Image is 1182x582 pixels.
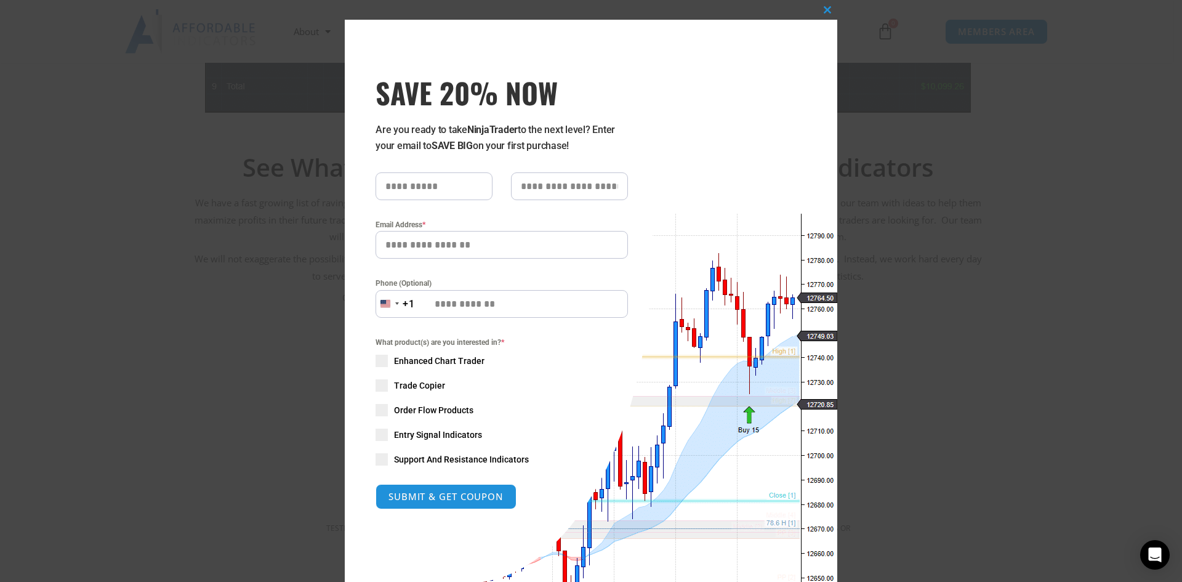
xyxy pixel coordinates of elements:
label: Order Flow Products [376,404,628,416]
span: Entry Signal Indicators [394,429,482,441]
div: Open Intercom Messenger [1140,540,1170,570]
label: Support And Resistance Indicators [376,453,628,466]
label: Enhanced Chart Trader [376,355,628,367]
h3: SAVE 20% NOW [376,75,628,110]
strong: SAVE BIG [432,140,473,152]
span: Support And Resistance Indicators [394,453,529,466]
div: +1 [403,296,415,312]
label: Entry Signal Indicators [376,429,628,441]
button: SUBMIT & GET COUPON [376,484,517,509]
span: Enhanced Chart Trader [394,355,484,367]
label: Phone (Optional) [376,277,628,289]
span: Trade Copier [394,379,445,392]
label: Email Address [376,219,628,231]
span: What product(s) are you interested in? [376,336,628,349]
span: Order Flow Products [394,404,473,416]
p: Are you ready to take to the next level? Enter your email to on your first purchase! [376,122,628,154]
button: Selected country [376,290,415,318]
label: Trade Copier [376,379,628,392]
strong: NinjaTrader [467,124,518,135]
